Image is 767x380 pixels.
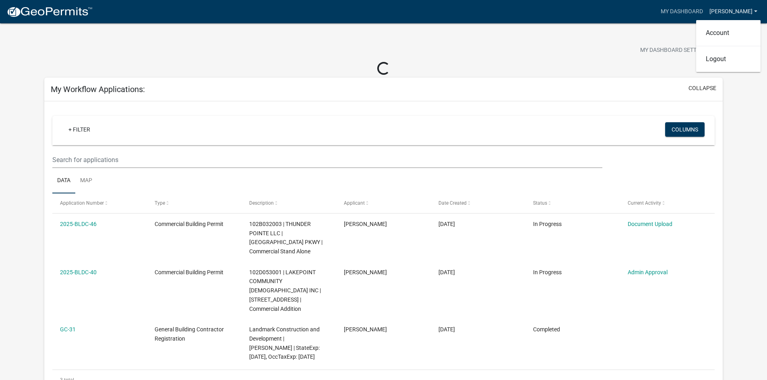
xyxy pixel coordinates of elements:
[634,43,727,58] button: My Dashboard Settingssettings
[525,193,620,213] datatable-header-cell: Status
[438,221,455,227] span: 09/12/2025
[52,193,147,213] datatable-header-cell: Application Number
[249,326,320,360] span: Landmark Construction and Development | Brandon Burgess | StateExp: 06/30/2026, OccTaxExp: 12/31/...
[657,4,706,19] a: My Dashboard
[706,4,761,19] a: [PERSON_NAME]
[438,200,467,206] span: Date Created
[60,326,76,333] a: GC-31
[60,269,97,275] a: 2025-BLDC-40
[60,221,97,227] a: 2025-BLDC-46
[344,326,387,333] span: Terrell
[533,200,547,206] span: Status
[249,269,321,312] span: 102D053001 | LAKEPOINT COMMUNITY CHURCH INC | 106 VILLAGE LN | Commercial Addition
[155,221,223,227] span: Commercial Building Permit
[155,200,165,206] span: Type
[533,326,560,333] span: Completed
[52,152,602,168] input: Search for applications
[628,200,661,206] span: Current Activity
[62,122,97,137] a: + Filter
[438,326,455,333] span: 08/18/2025
[688,84,716,92] button: collapse
[336,193,431,213] datatable-header-cell: Applicant
[51,84,145,94] h5: My Workflow Applications:
[696,23,761,43] a: Account
[696,20,761,72] div: [PERSON_NAME]
[628,269,668,275] a: Admin Approval
[75,168,97,194] a: Map
[52,168,75,194] a: Data
[249,200,274,206] span: Description
[249,221,323,255] span: 102B032003 | THUNDER POINTE LLC | LAKE OCONEE PKWY | Commercial Stand Alone
[640,46,709,55] span: My Dashboard Settings
[344,221,387,227] span: Terrell
[628,221,672,227] a: Document Upload
[533,269,562,275] span: In Progress
[696,49,761,69] a: Logout
[147,193,242,213] datatable-header-cell: Type
[431,193,525,213] datatable-header-cell: Date Created
[620,193,714,213] datatable-header-cell: Current Activity
[533,221,562,227] span: In Progress
[344,200,365,206] span: Applicant
[438,269,455,275] span: 09/02/2025
[155,269,223,275] span: Commercial Building Permit
[60,200,104,206] span: Application Number
[155,326,224,342] span: General Building Contractor Registration
[344,269,387,275] span: Terrell
[242,193,336,213] datatable-header-cell: Description
[665,122,705,137] button: Columns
